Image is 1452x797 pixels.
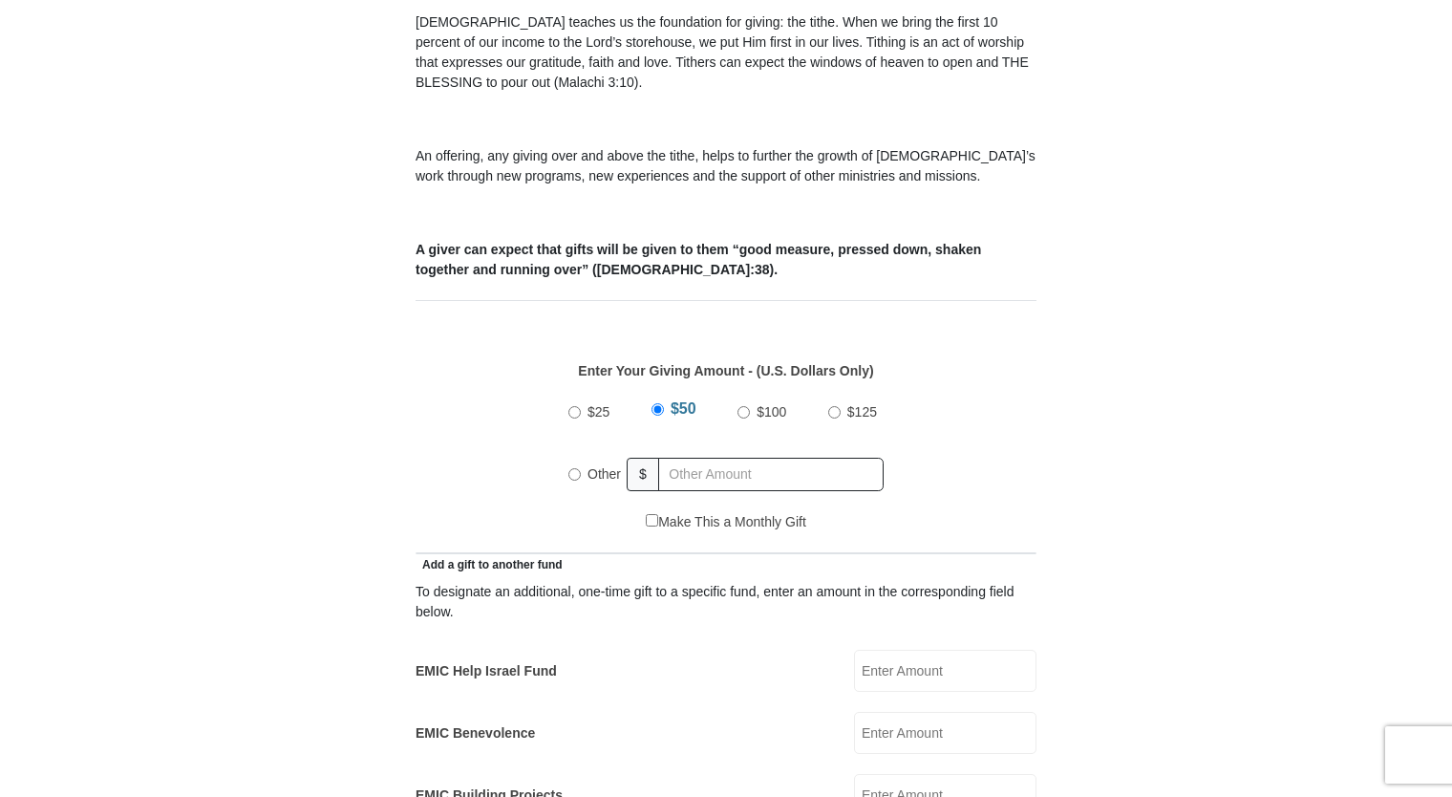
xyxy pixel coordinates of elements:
[646,514,658,527] input: Make This a Monthly Gift
[854,650,1036,692] input: Enter Amount
[416,582,1036,622] div: To designate an additional, one-time gift to a specific fund, enter an amount in the correspondin...
[854,712,1036,754] input: Enter Amount
[416,558,563,571] span: Add a gift to another fund
[416,723,535,743] label: EMIC Benevolence
[578,363,873,378] strong: Enter Your Giving Amount - (U.S. Dollars Only)
[416,12,1036,93] p: [DEMOGRAPHIC_DATA] teaches us the foundation for giving: the tithe. When we bring the first 10 pe...
[646,512,806,532] label: Make This a Monthly Gift
[757,404,786,420] span: $100
[416,146,1036,186] p: An offering, any giving over and above the tithe, helps to further the growth of [DEMOGRAPHIC_DAT...
[627,458,659,491] span: $
[847,404,877,420] span: $125
[587,404,609,420] span: $25
[671,400,696,417] span: $50
[416,242,981,277] b: A giver can expect that gifts will be given to them “good measure, pressed down, shaken together ...
[587,466,621,482] span: Other
[658,458,884,491] input: Other Amount
[416,661,557,681] label: EMIC Help Israel Fund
